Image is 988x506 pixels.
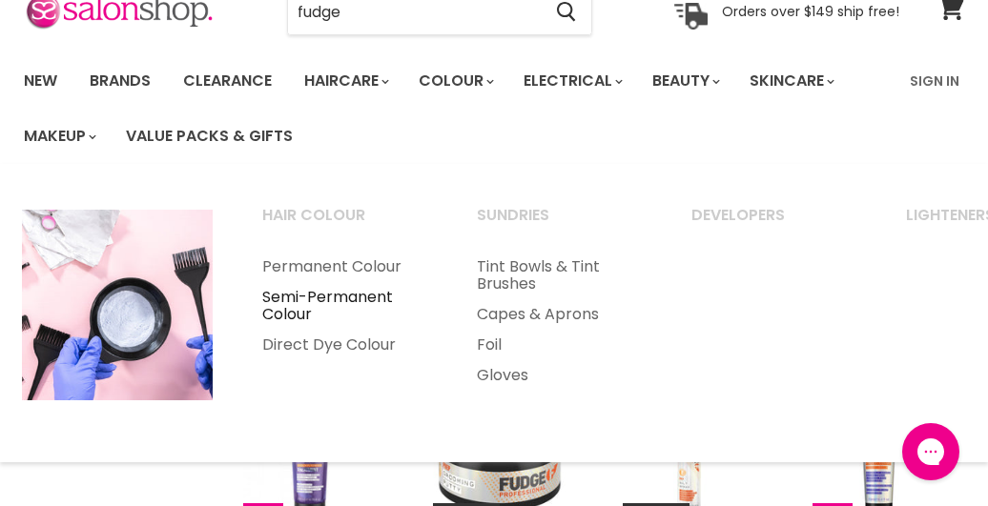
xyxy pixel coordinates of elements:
[453,200,664,248] a: Sundries
[238,330,449,360] a: Direct Dye Colour
[453,330,664,360] a: Foil
[238,252,449,282] a: Permanent Colour
[238,252,449,360] ul: Main menu
[453,360,664,391] a: Gloves
[238,282,449,330] a: Semi-Permanent Colour
[453,252,664,391] ul: Main menu
[10,53,898,164] ul: Main menu
[10,116,108,156] a: Makeup
[169,61,286,101] a: Clearance
[722,3,899,20] p: Orders over $149 ship free!
[75,61,165,101] a: Brands
[404,61,505,101] a: Colour
[668,200,878,248] a: Developers
[290,61,401,101] a: Haircare
[638,61,731,101] a: Beauty
[893,416,969,487] iframe: Gorgias live chat messenger
[735,61,846,101] a: Skincare
[10,61,72,101] a: New
[453,299,664,330] a: Capes & Aprons
[898,61,971,101] a: Sign In
[238,200,449,248] a: Hair Colour
[112,116,307,156] a: Value Packs & Gifts
[453,252,664,299] a: Tint Bowls & Tint Brushes
[509,61,634,101] a: Electrical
